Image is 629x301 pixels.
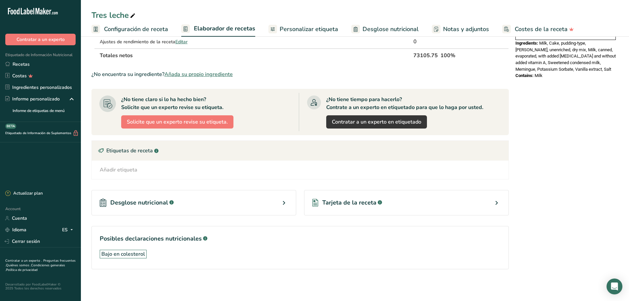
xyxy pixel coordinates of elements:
[175,39,188,45] span: Editar
[5,224,26,236] a: Idioma
[5,34,76,45] button: Contratar a un experto
[432,22,489,37] a: Notas y adjuntos
[91,22,168,37] a: Configuración de receta
[5,263,65,272] a: Condiciones generales .
[62,226,76,234] div: ES
[104,25,168,34] span: Configuración de receta
[363,25,419,34] span: Desglose nutricional
[439,48,479,62] th: 100%
[100,166,137,174] div: Añadir etiqueta
[5,282,76,290] div: Desarrollado por FoodLabelMaker © 2025 Todos los derechos reservados
[535,73,542,78] span: Milk
[322,198,376,207] span: Tarjeta de la receta
[100,234,501,243] h1: Posibles declaraciones nutricionales
[110,198,168,207] span: Desglose nutricional
[127,118,228,126] span: Solicite que un experto revise su etiqueta.
[280,25,338,34] span: Personalizar etiqueta
[5,258,76,268] a: Preguntas frecuentes .
[100,38,220,45] div: Ajustes de rendimiento de la receta
[91,9,137,21] div: Tres leche
[326,115,427,129] a: Contratar a un experto en etiquetado
[326,95,483,111] div: ¿No tiene tiempo para hacerlo? Contrate a un experto en etiquetado para que lo haga por usted.
[121,115,233,129] button: Solicite que un experto revise su etiqueta.
[6,268,38,272] a: Política de privacidad
[6,263,31,268] a: Quiénes somos .
[194,24,255,33] span: Elaborador de recetas
[101,250,145,258] div: Bajo en colesterol
[268,22,338,37] a: Personalizar etiqueta
[5,190,43,197] div: Actualizar plan
[443,25,489,34] span: Notas y adjuntos
[98,48,412,62] th: Totales netos
[181,21,255,37] a: Elaborador de recetas
[607,279,622,294] div: Open Intercom Messenger
[164,70,233,78] span: Añada su propio ingrediente
[92,141,508,161] div: Etiquetas de receta
[515,25,568,34] span: Costes de la receta
[91,70,509,78] div: ¿No encuentra su ingrediente?
[5,95,60,102] div: Informe personalizado
[515,41,538,46] span: Ingredients:
[5,258,42,263] a: Contratar a un experto .
[502,22,574,37] a: Costes de la receta
[515,41,616,72] span: Milk, Cake, pudding-type, [PERSON_NAME], unenriched, dry mix, Milk, canned, evaporated, with adde...
[412,48,439,62] th: 73105.75
[121,95,224,111] div: ¿No tiene claro si lo ha hecho bien? Solicite que un experto revise su etiqueta.
[5,124,16,129] div: BETA
[515,73,534,78] span: Contains:
[413,38,438,46] div: 0
[351,22,419,37] a: Desglose nutricional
